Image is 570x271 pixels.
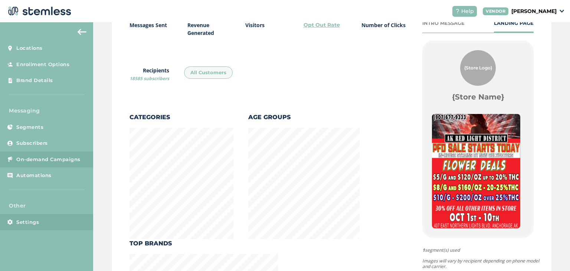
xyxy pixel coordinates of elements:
p: Visitors [245,21,265,29]
span: Help [461,7,474,15]
label: {Store Name} [452,92,504,102]
img: logo-dark-0685b13c.svg [6,4,71,19]
iframe: Chat Widget [533,235,570,271]
label: Categories [130,113,233,122]
p: Messages Sent [130,21,167,29]
span: Locations [16,45,43,52]
span: On-demand Campaigns [16,156,81,163]
p: [PERSON_NAME] [511,7,557,15]
span: Automations [16,172,52,179]
span: Brand Details [16,77,53,84]
img: icon_down-arrow-small-66adaf34.svg [560,10,564,13]
span: {Store Logo} [464,65,492,71]
p: Revenue Generated [187,21,233,37]
img: icon-help-white-03924b79.svg [455,9,460,13]
span: Enrollment Options [16,61,69,68]
span: Segments [16,124,43,131]
span: Subscribers [16,140,48,147]
span: 18585 subscribers [130,75,169,82]
img: icon-arrow-back-accent-c549486e.svg [78,29,86,35]
span: segment(s) used [422,247,541,254]
img: ZxE7AYRWs2KHksaa8R5xXdjsZXrEOai9OCDOLIx0.jpg [432,114,520,228]
div: VENDOR [483,7,508,15]
a: Opt Out Rate [304,21,340,29]
div: INTRO MESSAGE [422,20,465,27]
label: Age Groups [248,113,360,122]
label: Top Brands [130,239,278,248]
label: Recipients [130,66,169,82]
span: Settings [16,219,39,226]
p: Images will vary by recipient depending on phone model and carrier. [422,258,541,269]
strong: 1 [422,247,425,253]
div: All Customers [184,66,233,79]
p: Number of Clicks [361,21,406,29]
div: LANDING PAGE [494,20,534,27]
